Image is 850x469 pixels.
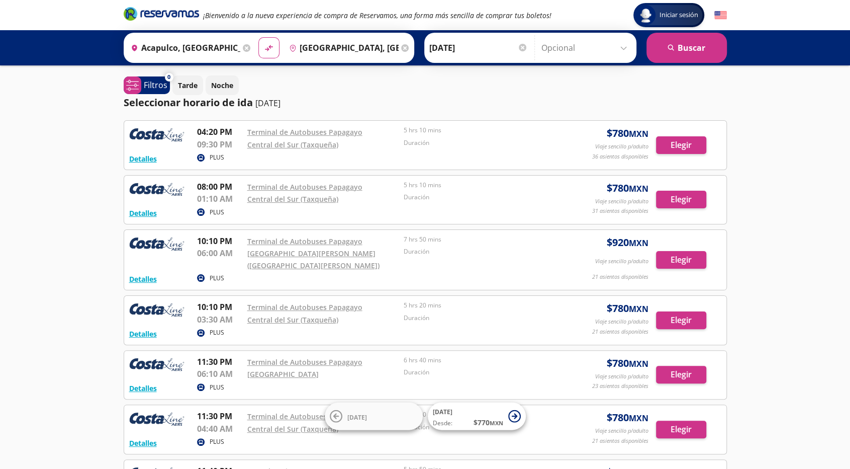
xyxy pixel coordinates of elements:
p: 06:00 AM [197,247,242,259]
small: MXN [629,128,648,139]
a: Terminal de Autobuses Papagayo [247,182,362,192]
p: 11:30 PM [197,410,242,422]
p: 36 asientos disponibles [592,152,648,161]
button: Detalles [129,153,157,164]
small: MXN [629,183,648,194]
button: Buscar [646,33,727,63]
img: RESERVAMOS [129,126,184,146]
a: Terminal de Autobuses Papagayo [247,127,362,137]
input: Elegir Fecha [429,35,528,60]
p: 08:00 PM [197,181,242,193]
p: PLUS [210,437,224,446]
a: Central del Sur (Taxqueña) [247,424,338,434]
span: [DATE] [347,413,367,421]
p: PLUS [210,383,224,392]
span: $ 780 [607,181,648,196]
small: MXN [629,358,648,369]
button: Elegir [656,191,706,208]
i: Brand Logo [124,6,199,21]
button: Tarde [172,75,203,95]
button: Detalles [129,274,157,284]
img: RESERVAMOS [129,301,184,321]
small: MXN [629,238,648,249]
button: [DATE] [325,403,423,430]
a: Central del Sur (Taxqueña) [247,315,338,325]
img: RESERVAMOS [129,235,184,255]
p: 6 hrs 40 mins [404,356,555,365]
input: Buscar Origen [127,35,240,60]
p: Duración [404,247,555,256]
a: Terminal de Autobuses Papagayo [247,302,362,312]
p: PLUS [210,153,224,162]
small: MXN [629,303,648,315]
p: Duración [404,193,555,202]
button: Elegir [656,136,706,154]
span: $ 780 [607,301,648,316]
a: Terminal de Autobuses Papagayo [247,412,362,421]
span: $ 920 [607,235,648,250]
img: RESERVAMOS [129,181,184,201]
p: 5 hrs 10 mins [404,181,555,190]
p: 5 hrs 20 mins [404,301,555,310]
img: RESERVAMOS [129,410,184,430]
p: 04:40 AM [197,423,242,435]
p: Viaje sencillo p/adulto [595,427,648,435]
span: $ 780 [607,356,648,371]
p: 31 asientos disponibles [592,207,648,215]
a: Central del Sur (Taxqueña) [247,140,338,149]
p: PLUS [210,208,224,217]
button: Noche [206,75,239,95]
button: 0Filtros [124,76,170,94]
a: [GEOGRAPHIC_DATA][PERSON_NAME] ([GEOGRAPHIC_DATA][PERSON_NAME]) [247,249,380,270]
button: Elegir [656,366,706,383]
a: [GEOGRAPHIC_DATA] [247,369,319,379]
p: 11:30 PM [197,356,242,368]
p: Noche [211,80,233,91]
p: Seleccionar horario de ida [124,95,253,110]
span: $ 770 [474,417,503,428]
button: Elegir [656,311,706,329]
p: Viaje sencillo p/adulto [595,372,648,381]
button: Elegir [656,421,706,438]
button: Detalles [129,208,157,218]
p: Duración [404,314,555,323]
p: Tarde [178,80,198,91]
a: Terminal de Autobuses Papagayo [247,237,362,246]
p: 7 hrs 50 mins [404,235,555,244]
p: Duración [404,368,555,377]
em: ¡Bienvenido a la nueva experiencia de compra de Reservamos, una forma más sencilla de comprar tus... [203,11,551,20]
small: MXN [490,419,503,427]
p: 09:30 PM [197,138,242,150]
p: Viaje sencillo p/adulto [595,197,648,206]
button: [DATE]Desde:$770MXN [428,403,526,430]
p: 10:10 PM [197,235,242,247]
p: Viaje sencillo p/adulto [595,257,648,266]
p: 06:10 AM [197,368,242,380]
p: 5 hrs 10 mins [404,126,555,135]
a: Brand Logo [124,6,199,24]
p: [DATE] [255,97,280,109]
button: Detalles [129,329,157,339]
span: Iniciar sesión [655,10,702,20]
button: Elegir [656,251,706,269]
p: 21 asientos disponibles [592,437,648,445]
p: 03:30 AM [197,314,242,326]
p: 01:10 AM [197,193,242,205]
span: Desde: [433,419,452,428]
span: [DATE] [433,408,452,416]
p: 21 asientos disponibles [592,273,648,281]
button: Detalles [129,383,157,394]
p: PLUS [210,274,224,283]
p: Viaje sencillo p/adulto [595,142,648,151]
input: Buscar Destino [285,35,399,60]
button: Detalles [129,438,157,448]
button: English [714,9,727,22]
p: Duración [404,138,555,147]
p: Viaje sencillo p/adulto [595,318,648,326]
p: 21 asientos disponibles [592,328,648,336]
img: RESERVAMOS [129,356,184,376]
p: 04:20 PM [197,126,242,138]
p: 10:10 PM [197,301,242,313]
a: Central del Sur (Taxqueña) [247,194,338,204]
p: 23 asientos disponibles [592,382,648,390]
